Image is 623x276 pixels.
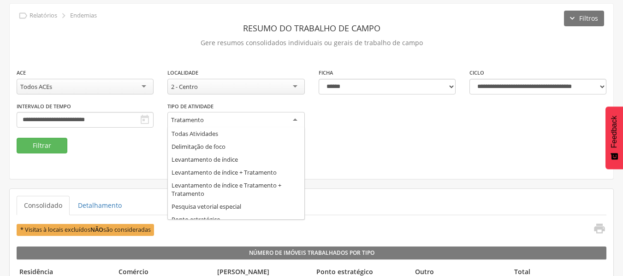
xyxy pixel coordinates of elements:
[168,153,304,166] div: Levantamento de índice
[593,222,606,235] i: 
[59,11,69,21] i: 
[17,20,606,36] header: Resumo do Trabalho de Campo
[70,12,97,19] p: Endemias
[17,36,606,49] p: Gere resumos consolidados individuais ou gerais de trabalho de campo
[18,11,28,21] i: 
[171,82,198,91] div: 2 - Centro
[168,179,304,200] div: Levantamento de índice e Tratamento + Tratamento
[168,140,304,153] div: Delimitação de foco
[587,222,606,237] a: 
[90,226,103,234] b: NÃO
[17,69,26,76] label: ACE
[17,196,70,215] a: Consolidado
[139,114,150,125] i: 
[17,103,71,110] label: Intervalo de Tempo
[168,166,304,179] div: Levantamento de índice + Tratamento
[17,224,154,235] span: * Visitas à locais excluídos são consideradas
[319,69,333,76] label: Ficha
[564,11,604,26] button: Filtros
[168,213,304,226] div: Ponto estratégico
[167,69,198,76] label: Localidade
[30,12,57,19] p: Relatórios
[469,69,484,76] label: Ciclo
[168,200,304,213] div: Pesquisa vetorial especial
[17,247,606,259] legend: Número de Imóveis Trabalhados por Tipo
[610,116,618,148] span: Feedback
[605,106,623,169] button: Feedback - Mostrar pesquisa
[71,196,129,215] a: Detalhamento
[20,82,52,91] div: Todos ACEs
[17,138,67,153] button: Filtrar
[171,116,204,124] div: Tratamento
[167,103,214,110] label: Tipo de Atividade
[168,127,304,140] div: Todas Atividades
